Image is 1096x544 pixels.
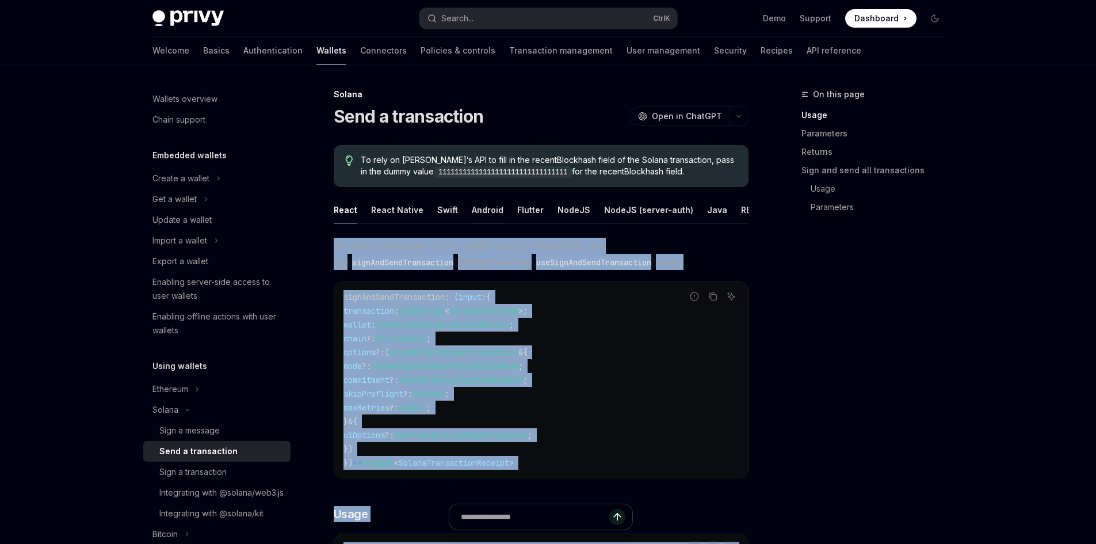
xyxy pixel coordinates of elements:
code: 11111111111111111111111111111111 [434,166,572,178]
button: Report incorrect code [687,289,702,304]
a: Update a wallet [143,210,291,230]
div: REST API [741,196,777,223]
span: Open in ChatGPT [652,111,722,122]
span: SolanaChain [376,333,426,344]
button: Toggle Ethereum section [143,379,291,400]
div: Flutter [517,196,544,223]
a: Support [800,13,831,24]
span: transaction [343,306,394,316]
div: Android [472,196,503,223]
span: ?: [389,402,399,413]
div: Search... [441,12,473,25]
span: ; [509,319,514,330]
span: chain [343,333,366,344]
h5: Embedded wallets [152,149,227,162]
span: uiOptions [343,430,385,440]
span: { [486,292,491,302]
a: User management [627,37,700,64]
button: Open in ChatGPT [631,106,729,126]
span: & [348,416,353,427]
span: skipPreflight [343,389,403,399]
a: Parameters [801,124,953,143]
span: Uint8Array [399,306,445,316]
a: Authentication [243,37,303,64]
a: Transaction management [509,37,613,64]
span: ; [445,389,449,399]
span: : [482,292,486,302]
span: < [394,458,399,468]
a: Send a transaction [143,441,291,462]
span: Ctrl K [653,14,670,23]
div: Create a wallet [152,172,209,185]
div: React Native [371,196,423,223]
span: SolanaTransactionCommitment [399,375,523,385]
a: Integrating with @solana/web3.js [143,482,291,503]
div: Enabling server-side access to user wallets [152,275,284,303]
span: SolanaSignAndSendTransactionMode [371,361,518,371]
span: ?: [362,361,371,371]
span: ?: [389,375,399,385]
div: NodeJS [557,196,590,223]
button: Toggle dark mode [926,9,944,28]
span: ; [518,361,523,371]
div: Solana [334,89,749,100]
a: Parameters [801,198,953,216]
span: ?: [385,430,394,440]
div: Chain support [152,113,205,127]
button: Open search [419,8,677,29]
a: Sign and send all transactions [801,161,953,180]
span: On this page [813,88,865,101]
span: options [343,347,376,357]
span: signAndSendTransaction [343,292,445,302]
a: Dashboard [845,9,916,28]
span: > [509,458,514,468]
span: commitment [343,375,389,385]
span: ArrayBufferLike [449,306,518,316]
span: SendTransactionModalUIOptions [394,430,528,440]
a: Enabling offline actions with user wallets [143,306,291,341]
a: Enabling server-side access to user wallets [143,272,291,306]
a: API reference [807,37,861,64]
div: Swift [437,196,458,223]
span: Dashboard [854,13,899,24]
a: Chain support [143,109,291,130]
span: & [518,347,523,357]
span: } [343,416,348,427]
span: ConnectedStandardSolanaWallet [376,319,509,330]
img: dark logo [152,10,224,26]
a: Demo [763,13,786,24]
span: < [445,306,449,316]
div: Integrating with @solana/kit [159,507,264,520]
div: Solana [152,403,178,417]
span: }) [343,458,353,468]
span: => [353,458,362,468]
span: ( [385,347,389,357]
a: Usage [801,106,953,124]
span: }) [343,444,353,454]
a: Wallets [316,37,346,64]
span: To rely on [PERSON_NAME]’s API to fill in the recentBlockhash field of the Solana transaction, pa... [361,154,736,178]
span: To send a transaction from a wallet using the React SDK, use the method from the hook: [334,238,749,270]
div: Export a wallet [152,254,208,268]
h5: Using wallets [152,359,207,373]
div: Import a wallet [152,234,207,248]
div: Enabling offline actions with user wallets [152,310,284,337]
a: Returns [801,143,953,161]
div: Bitcoin [152,527,178,541]
span: ?: [366,333,376,344]
h1: Send a transaction [334,106,484,127]
a: Connectors [360,37,407,64]
a: Recipes [761,37,793,64]
span: mode [343,361,362,371]
a: Basics [203,37,230,64]
div: Integrating with @solana/web3.js [159,486,284,500]
span: ?: [403,389,413,399]
button: Copy the contents from the code block [705,289,720,304]
span: input [459,292,482,302]
button: Toggle Import a wallet section [143,230,291,251]
a: Sign a message [143,420,291,441]
span: ; [528,430,532,440]
svg: Tip [345,155,353,166]
span: boolean [413,389,445,399]
span: SolanaSignTransactionOptions [389,347,518,357]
